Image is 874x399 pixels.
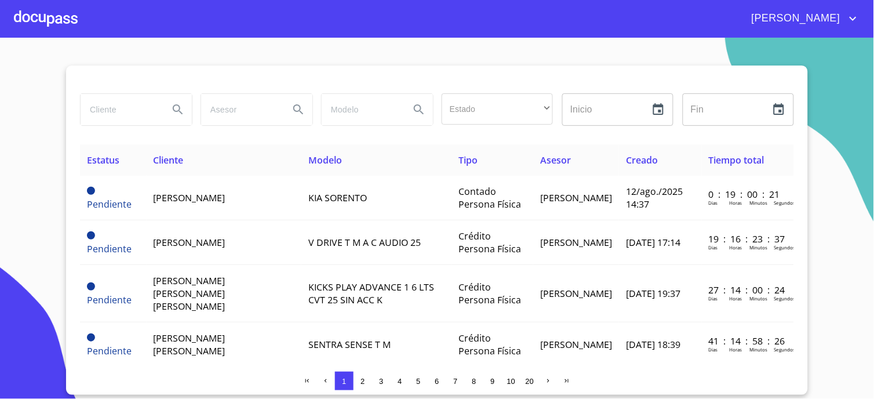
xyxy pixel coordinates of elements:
p: Dias [709,244,718,251]
button: 8 [465,372,483,390]
span: Tiempo total [709,154,764,166]
p: Horas [730,295,742,302]
span: Crédito Persona Física [458,332,521,357]
span: [PERSON_NAME] [154,236,225,249]
p: Minutos [750,199,768,206]
span: V DRIVE T M A C AUDIO 25 [308,236,421,249]
span: Pendiente [87,231,95,240]
span: 12/ago./2025 14:37 [626,185,683,211]
div: ​ [442,93,553,125]
span: Pendiente [87,282,95,291]
button: Search [405,96,433,124]
span: KIA SORENTO [308,191,367,204]
button: 7 [446,372,465,390]
button: 1 [335,372,354,390]
span: 10 [507,377,515,386]
span: 2 [360,377,365,386]
span: [PERSON_NAME] [540,287,612,300]
span: 9 [490,377,494,386]
span: 6 [435,377,439,386]
span: SENTRA SENSE T M [308,338,391,351]
span: Modelo [308,154,342,166]
input: search [81,94,159,125]
span: Pendiente [87,187,95,195]
span: [PERSON_NAME] [PERSON_NAME] [154,332,225,357]
button: 5 [409,372,428,390]
span: Cliente [154,154,184,166]
span: [DATE] 19:37 [626,287,680,300]
p: Dias [709,346,718,353]
button: 20 [520,372,539,390]
span: Pendiente [87,242,132,255]
span: Pendiente [87,293,132,306]
p: 41 : 14 : 58 : 26 [709,335,787,347]
p: 19 : 16 : 23 : 37 [709,233,787,245]
span: [PERSON_NAME] [PERSON_NAME] [PERSON_NAME] [154,274,225,313]
span: Pendiente [87,333,95,342]
button: 9 [483,372,502,390]
span: 3 [379,377,383,386]
button: 4 [391,372,409,390]
p: Dias [709,199,718,206]
span: 1 [342,377,346,386]
span: 7 [453,377,457,386]
span: Contado Persona Física [458,185,521,211]
span: Crédito Persona Física [458,281,521,306]
span: [PERSON_NAME] [743,9,846,28]
span: Crédito Persona Física [458,230,521,255]
p: Segundos [774,346,796,353]
span: 4 [398,377,402,386]
span: 5 [416,377,420,386]
button: 3 [372,372,391,390]
button: Search [285,96,312,124]
span: [PERSON_NAME] [154,191,225,204]
span: Pendiente [87,198,132,211]
span: Estatus [87,154,119,166]
span: Pendiente [87,344,132,357]
p: Segundos [774,295,796,302]
p: Minutos [750,346,768,353]
p: Minutos [750,244,768,251]
button: 10 [502,372,520,390]
span: KICKS PLAY ADVANCE 1 6 LTS CVT 25 SIN ACC K [308,281,434,306]
span: [PERSON_NAME] [540,338,612,351]
span: 20 [526,377,534,386]
span: Creado [626,154,658,166]
span: 8 [472,377,476,386]
button: Search [164,96,192,124]
button: 2 [354,372,372,390]
button: 6 [428,372,446,390]
input: search [201,94,280,125]
p: Minutos [750,295,768,302]
p: Horas [730,199,742,206]
span: [DATE] 18:39 [626,338,680,351]
input: search [322,94,400,125]
p: 27 : 14 : 00 : 24 [709,284,787,296]
p: Horas [730,244,742,251]
button: account of current user [743,9,860,28]
p: Horas [730,346,742,353]
p: 0 : 19 : 00 : 21 [709,188,787,201]
p: Segundos [774,199,796,206]
p: Segundos [774,244,796,251]
span: [PERSON_NAME] [540,236,612,249]
span: [PERSON_NAME] [540,191,612,204]
span: Tipo [458,154,478,166]
span: [DATE] 17:14 [626,236,680,249]
p: Dias [709,295,718,302]
span: Asesor [540,154,571,166]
